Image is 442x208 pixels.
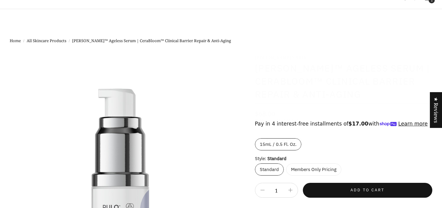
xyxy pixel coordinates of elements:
[267,156,286,161] strong: Standard
[255,138,301,150] label: 15mL / 0.5 Fl. Oz.
[303,183,432,198] button: Add to cart
[255,110,275,118] span: $68.00
[430,92,442,128] div: Click to open Judge.me floating reviews tab
[10,38,21,44] a: Home
[27,38,66,44] a: All Skincare Products
[255,118,267,122] a: Shipping
[285,185,296,196] button: Counter increase
[255,62,432,101] h1: [PERSON_NAME]™ Ageless Serum | CeraBloom™ Clinical Barrier Repair & Anti-Aging
[255,137,265,143] span: Size:
[286,163,341,176] label: Members Only Pricing
[72,38,231,44] li: [PERSON_NAME]™ Ageless Serum | CeraBloom™ Clinical Barrier Repair & Anti-Aging
[255,163,284,176] label: Standard
[266,137,303,143] strong: 15mL / 0.5 Fl. Oz.
[350,188,384,193] span: Add to cart
[255,156,266,161] span: Style:
[270,184,283,197] input: Counter quantity
[255,118,432,122] div: calculated at checkout.
[255,55,432,61] span: [PERSON_NAME]™ Skin
[257,185,268,196] button: Counter decrease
